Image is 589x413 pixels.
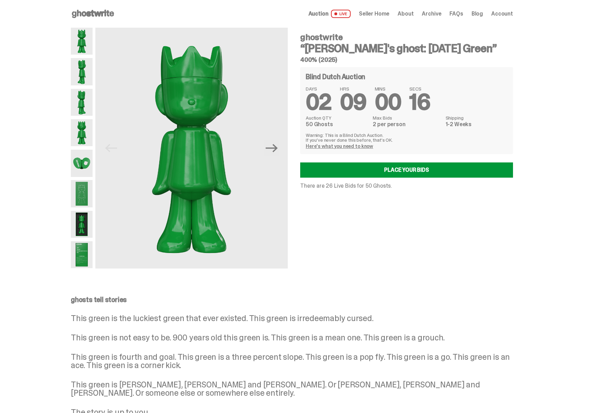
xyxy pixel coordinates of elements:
[71,150,93,177] img: Schrodinger_Green_Hero_7.png
[71,180,93,207] img: Schrodinger_Green_Hero_9.png
[71,334,513,342] p: This green is not easy to be. 900 years old this green is. This green is a mean one. This green i...
[95,28,288,269] img: Schrodinger_Green_Hero_1.png
[331,10,351,18] span: LIVE
[71,353,513,369] p: This green is fourth and goal. This green is a three percent slope. This green is a pop fly. This...
[300,43,513,54] h3: “[PERSON_NAME]'s ghost: [DATE] Green”
[446,115,507,120] dt: Shipping
[446,122,507,127] dd: 1-2 Weeks
[340,86,367,91] span: HRS
[71,296,513,303] p: ghosts tell stories
[373,122,441,127] dd: 2 per person
[71,119,93,146] img: Schrodinger_Green_Hero_6.png
[306,115,369,120] dt: Auction QTY
[491,11,513,17] a: Account
[373,115,441,120] dt: Max Bids
[308,11,329,17] span: Auction
[409,88,430,116] span: 16
[71,58,93,85] img: Schrodinger_Green_Hero_2.png
[306,73,365,80] h4: Blind Dutch Auction
[306,133,507,142] p: Warning: This is a Blind Dutch Auction. If you’ve never done this before, that’s OK.
[71,89,93,116] img: Schrodinger_Green_Hero_3.png
[409,86,430,91] span: SECS
[340,88,367,116] span: 09
[300,57,513,63] h5: 400% (2025)
[71,241,93,268] img: Schrodinger_Green_Hero_12.png
[300,162,513,178] a: Place your Bids
[359,11,389,17] a: Seller Home
[306,86,332,91] span: DAYS
[422,11,441,17] a: Archive
[71,381,513,397] p: This green is [PERSON_NAME], [PERSON_NAME] and [PERSON_NAME]. Or [PERSON_NAME], [PERSON_NAME] and...
[300,183,513,189] p: There are 26 Live Bids for 50 Ghosts.
[264,140,279,156] button: Next
[375,88,401,116] span: 00
[306,143,373,149] a: Here's what you need to know
[71,28,93,55] img: Schrodinger_Green_Hero_1.png
[375,86,401,91] span: MINS
[398,11,414,17] a: About
[306,122,369,127] dd: 50 Ghosts
[449,11,463,17] a: FAQs
[300,33,513,41] h4: ghostwrite
[306,88,332,116] span: 02
[472,11,483,17] a: Blog
[71,211,93,238] img: Schrodinger_Green_Hero_13.png
[308,10,351,18] a: Auction LIVE
[71,314,513,322] p: This green is the luckiest green that ever existed. This green is irredeemably cursed.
